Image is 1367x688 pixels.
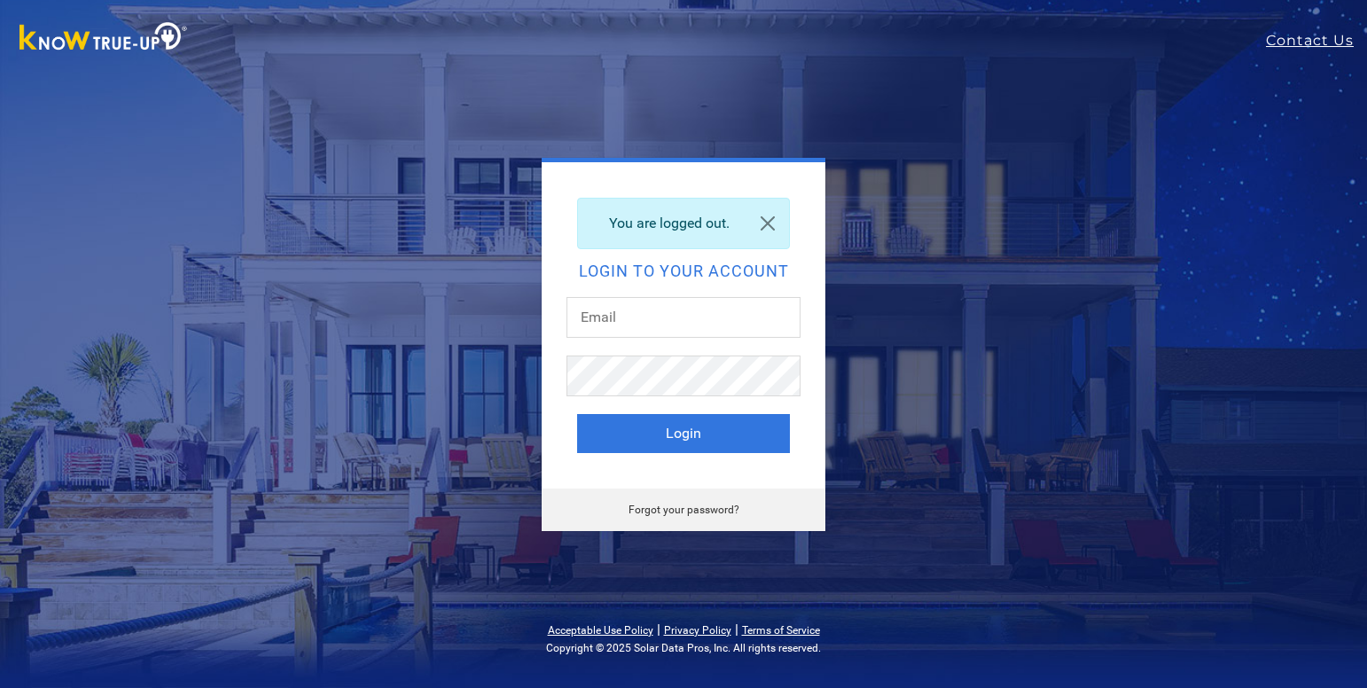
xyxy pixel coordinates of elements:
[746,199,789,248] a: Close
[1266,30,1367,51] a: Contact Us
[566,297,801,338] input: Email
[11,19,197,59] img: Know True-Up
[577,198,790,249] div: You are logged out.
[577,414,790,453] button: Login
[548,624,653,637] a: Acceptable Use Policy
[629,504,739,516] a: Forgot your password?
[657,621,660,637] span: |
[577,263,790,279] h2: Login to your account
[742,624,820,637] a: Terms of Service
[664,624,731,637] a: Privacy Policy
[735,621,738,637] span: |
